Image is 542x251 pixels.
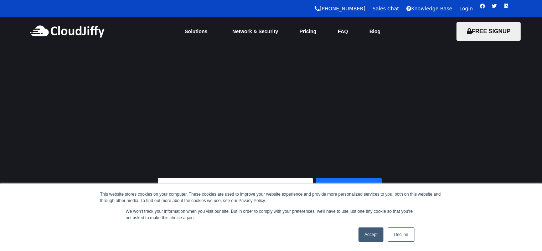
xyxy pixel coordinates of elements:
a: Solutions [174,24,222,39]
a: Network & Security [222,24,289,39]
a: [PHONE_NUMBER] [315,6,365,11]
a: Blog [359,24,391,39]
div: This website stores cookies on your computer. These cookies are used to improve your website expe... [100,191,442,204]
a: Login [459,6,473,11]
a: FREE SIGNUP [456,28,521,34]
a: Sales Chat [372,6,399,11]
a: Pricing [289,24,327,39]
input: Enter Your Email Address [158,178,313,198]
button: Start Free Trial [316,178,381,198]
a: FAQ [327,24,359,39]
p: We won't track your information when you visit our site. But in order to comply with your prefere... [126,208,417,221]
button: FREE SIGNUP [456,22,521,41]
a: Decline [388,227,414,242]
a: Accept [358,227,384,242]
a: Knowledge Base [406,6,453,11]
